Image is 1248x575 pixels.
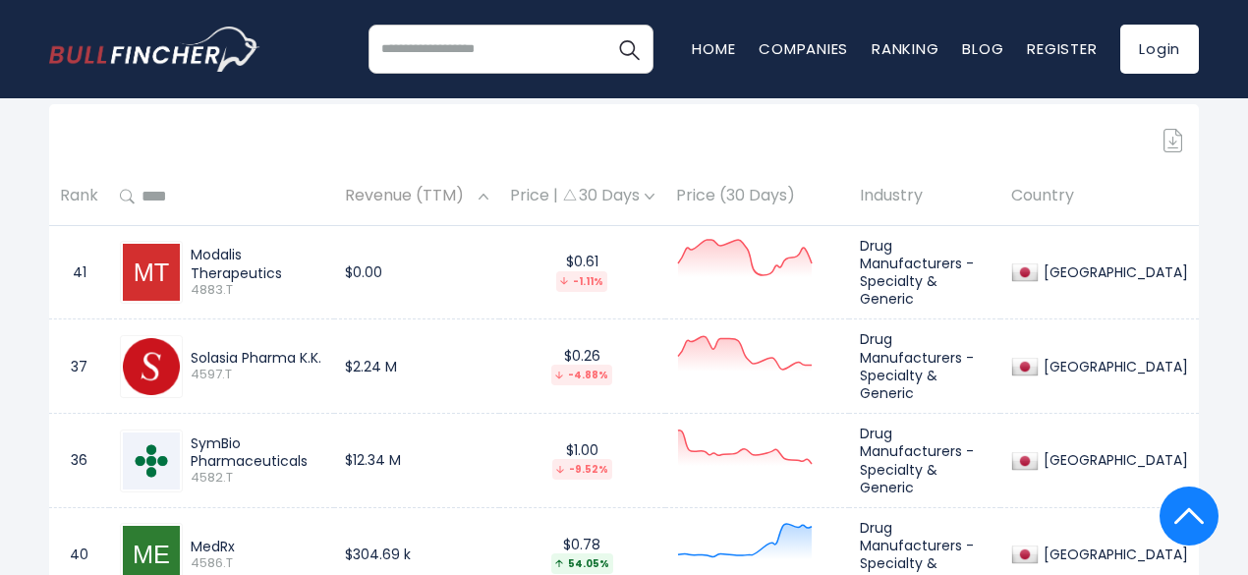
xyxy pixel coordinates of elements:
[1039,546,1188,563] div: [GEOGRAPHIC_DATA]
[510,253,654,291] div: $0.61
[345,181,474,211] span: Revenue (TTM)
[1027,38,1097,59] a: Register
[849,225,1000,319] td: Drug Manufacturers - Specialty & Generic
[551,553,613,574] div: 54.05%
[49,319,109,414] td: 37
[191,434,323,470] div: SymBio Pharmaceuticals
[872,38,938,59] a: Ranking
[123,432,180,489] img: 4582.T.png
[334,414,499,508] td: $12.34 M
[191,555,323,572] span: 4586.T
[49,414,109,508] td: 36
[849,319,1000,414] td: Drug Manufacturers - Specialty & Generic
[49,168,109,226] th: Rank
[604,25,653,74] button: Search
[191,538,323,555] div: MedRx
[551,365,612,385] div: -4.88%
[191,470,323,487] span: 4582.T
[1039,358,1188,375] div: [GEOGRAPHIC_DATA]
[1039,451,1188,469] div: [GEOGRAPHIC_DATA]
[49,27,260,72] a: Go to homepage
[191,367,323,383] span: 4597.T
[191,349,323,367] div: Solasia Pharma K.K.
[1039,263,1188,281] div: [GEOGRAPHIC_DATA]
[510,536,654,574] div: $0.78
[49,27,260,72] img: bullfincher logo
[510,441,654,480] div: $1.00
[123,338,180,395] img: 4597.T.png
[849,168,1000,226] th: Industry
[759,38,848,59] a: Companies
[1000,168,1199,226] th: Country
[665,168,849,226] th: Price (30 Days)
[191,246,323,281] div: Modalis Therapeutics
[334,225,499,319] td: $0.00
[510,186,654,206] div: Price | 30 Days
[49,225,109,319] td: 41
[556,271,607,292] div: -1.11%
[334,319,499,414] td: $2.24 M
[692,38,735,59] a: Home
[849,414,1000,508] td: Drug Manufacturers - Specialty & Generic
[510,347,654,385] div: $0.26
[962,38,1003,59] a: Blog
[1120,25,1199,74] a: Login
[552,459,612,480] div: -9.52%
[191,282,323,299] span: 4883.T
